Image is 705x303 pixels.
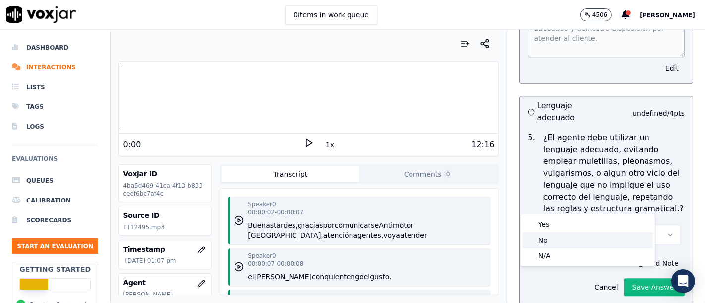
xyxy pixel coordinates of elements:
[344,272,363,282] button: tengo
[12,153,98,171] h6: Evaluations
[254,272,312,282] button: [PERSON_NAME]
[248,252,276,260] p: Speaker 0
[12,77,98,97] a: Lists
[19,264,91,274] h2: Getting Started
[248,260,303,268] p: 00:00:07 - 00:00:08
[323,230,353,240] button: atención
[324,272,344,282] button: quien
[123,182,207,198] p: 4ba5d469-41ca-4f13-b833-ceef6bc7af4c
[632,108,685,118] p: undefined / 4 pts
[471,139,494,151] div: 12:16
[123,169,207,179] h3: Voxjar ID
[248,208,303,216] p: 00:00:02 - 00:00:07
[12,97,98,117] a: Tags
[248,272,254,282] button: el
[640,9,705,21] button: [PERSON_NAME]
[12,238,98,254] button: Start an Evaluation
[12,117,98,137] a: Logs
[659,61,685,75] button: Edit
[298,220,323,230] button: gracias
[580,8,622,21] button: 4506
[12,210,98,230] a: Scorecards
[364,272,370,282] button: el
[640,12,695,19] span: [PERSON_NAME]
[523,232,653,248] div: No
[400,230,427,240] button: atender
[444,170,453,179] span: 0
[123,139,141,151] div: 0:00
[383,230,396,240] button: voy
[222,166,359,182] button: Transcript
[523,248,653,264] div: N/A
[248,294,276,302] p: Speaker 0
[588,280,624,294] button: Cancel
[335,220,379,230] button: comunicarse
[543,132,685,215] p: ¿El agente debe utilizar un lenguaje adecuado, evitando emplear muletillas, pleonasmos, vulgarism...
[524,132,539,215] p: 5 .
[379,220,413,230] button: Antimotor
[123,223,207,231] p: TT12495.mp3
[248,220,274,230] button: Buenas
[312,272,324,282] button: con
[248,230,323,240] button: [GEOGRAPHIC_DATA],
[631,256,685,270] button: Add Note
[671,269,695,293] div: Open Intercom Messenger
[592,11,608,19] p: 4506
[12,171,98,191] a: Queues
[324,138,336,151] button: 1x
[528,100,606,124] h3: Lenguaje adecuado
[125,257,207,265] p: [DATE] 01:07 pm
[370,272,391,282] button: gusto.
[353,230,383,240] button: agentes,
[12,38,98,57] a: Dashboard
[580,8,612,21] button: 4506
[523,216,653,232] div: Yes
[248,201,276,208] p: Speaker 0
[285,5,377,24] button: 0items in work queue
[396,230,400,240] button: a
[12,57,98,77] a: Interactions
[274,220,298,230] button: tardes,
[359,166,497,182] button: Comments
[624,278,685,296] button: Save Answer
[123,244,207,254] h3: Timestamp
[6,6,76,23] img: voxjar logo
[123,210,207,220] h3: Source ID
[323,220,335,230] button: por
[12,191,98,210] a: Calibration
[123,278,207,288] h3: Agent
